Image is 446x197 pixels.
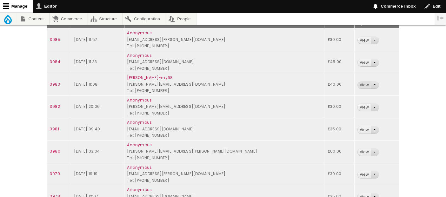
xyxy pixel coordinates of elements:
[50,126,59,132] a: 3981
[358,59,371,66] a: View
[435,13,446,23] button: Vertical orientation
[88,13,123,25] a: Structure
[74,148,100,154] time: [DATE] 03:04
[127,75,173,80] a: [PERSON_NAME]-my68
[358,171,371,178] a: View
[50,13,87,25] a: Commerce
[17,13,49,25] a: Content
[124,51,325,73] td: [EMAIL_ADDRESS][DOMAIN_NAME] Tel: [PHONE_NUMBER]
[50,171,60,176] a: 3979
[74,104,100,109] time: [DATE] 20:06
[127,142,152,148] a: Anonymous
[124,73,325,96] td: [PERSON_NAME][EMAIL_ADDRESS][DOMAIN_NAME] Tel: [PHONE_NUMBER]
[50,104,60,109] a: 3982
[124,29,325,51] td: [EMAIL_ADDRESS][PERSON_NAME][DOMAIN_NAME] Tel: [PHONE_NUMBER]
[74,37,97,42] time: [DATE] 11:57
[127,30,152,36] a: Anonymous
[358,126,371,134] a: View
[325,118,354,141] td: £35.00
[74,126,100,132] time: [DATE] 09:40
[124,163,325,185] td: [EMAIL_ADDRESS][PERSON_NAME][DOMAIN_NAME] Tel: [PHONE_NUMBER]
[50,59,60,64] a: 3984
[358,82,371,89] a: View
[358,148,371,156] a: View
[325,73,354,96] td: £40.00
[325,29,354,51] td: £30.00
[325,95,354,118] td: £30.00
[166,13,196,25] a: People
[50,37,60,42] a: 3985
[74,82,97,87] time: [DATE] 11:08
[124,118,325,141] td: [EMAIL_ADDRESS][DOMAIN_NAME] Tel: [PHONE_NUMBER]
[127,187,152,192] a: Anonymous
[325,163,354,185] td: £30.00
[358,37,371,44] a: View
[325,51,354,73] td: £45.00
[50,148,60,154] a: 3980
[50,82,60,87] a: 3983
[127,97,152,103] a: Anonymous
[127,165,152,170] a: Anonymous
[74,21,104,26] a: Order date
[127,120,152,125] a: Anonymous
[74,171,97,176] time: [DATE] 19:19
[358,104,371,111] a: View
[127,53,152,58] a: Anonymous
[74,59,97,64] time: [DATE] 11:33
[325,140,354,163] td: £60.00
[124,95,325,118] td: [PERSON_NAME][EMAIL_ADDRESS][DOMAIN_NAME] Tel: [PHONE_NUMBER]
[123,13,166,25] a: Configuration
[124,140,325,163] td: [PERSON_NAME][EMAIL_ADDRESS][PERSON_NAME][DOMAIN_NAME] Tel: [PHONE_NUMBER]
